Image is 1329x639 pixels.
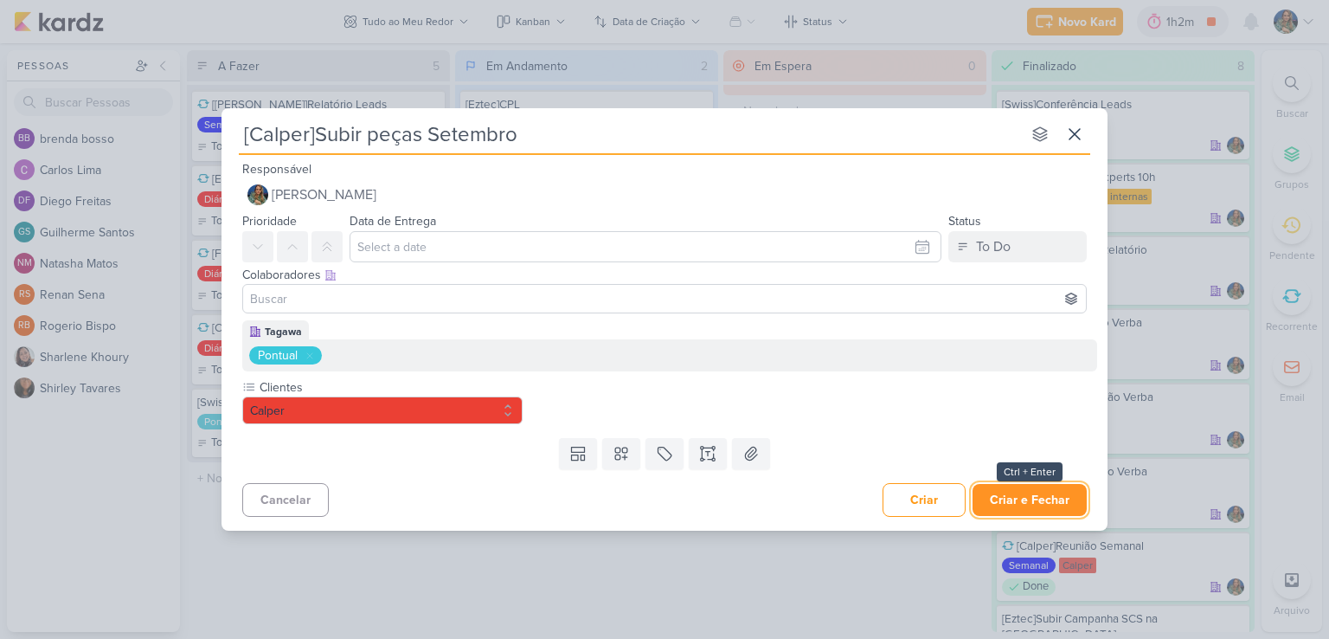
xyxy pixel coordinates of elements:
label: Clientes [258,378,523,397]
label: Status [948,214,981,229]
button: [PERSON_NAME] [242,179,1087,210]
label: Data de Entrega [350,214,436,229]
button: Criar e Fechar [973,484,1087,516]
div: To Do [976,236,1011,257]
div: Colaboradores [242,266,1087,284]
input: Select a date [350,231,941,262]
input: Buscar [247,288,1082,309]
div: Pontual [258,346,298,365]
label: Responsável [242,162,311,177]
div: Ctrl + Enter [997,462,1063,481]
label: Prioridade [242,214,297,229]
button: Criar [883,483,966,517]
input: Kard Sem Título [239,119,1021,150]
button: Calper [242,397,523,424]
button: To Do [948,231,1087,262]
span: [PERSON_NAME] [272,184,376,205]
img: Isabella Gutierres [247,184,268,205]
button: Cancelar [242,483,329,517]
div: Tagawa [265,324,302,339]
